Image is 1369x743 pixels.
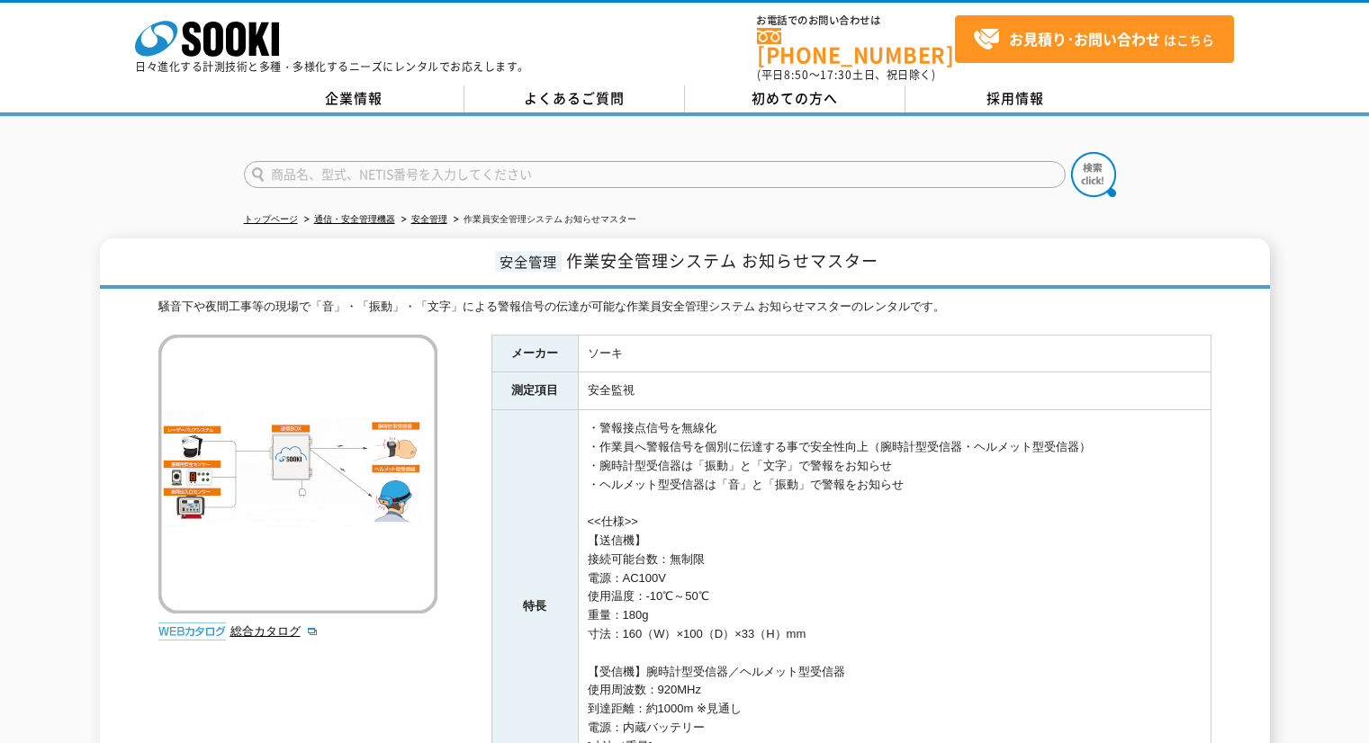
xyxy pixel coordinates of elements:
div: 騒音下や夜間工事等の現場で「音」・「振動」・「文字」による警報信号の伝達が可能な作業員安全管理システム お知らせマスターのレンタルです。 [158,298,1211,317]
img: 作業員安全管理システム お知らせマスター [158,335,437,613]
span: お電話でのお問い合わせは [757,15,955,26]
th: メーカー [491,335,578,372]
a: 総合カタログ [230,624,319,638]
a: 初めての方へ [685,85,905,112]
a: よくあるご質問 [464,85,685,112]
a: お見積り･お問い合わせはこちら [955,15,1234,63]
a: トップページ [244,214,298,224]
input: 商品名、型式、NETIS番号を入力してください [244,161,1066,188]
span: 17:30 [820,67,852,83]
span: 初めての方へ [752,88,838,108]
th: 測定項目 [491,372,578,410]
li: 作業員安全管理システム お知らせマスター [450,210,637,229]
a: 安全管理 [411,214,447,224]
strong: お見積り･お問い合わせ [1009,28,1160,49]
a: 採用情報 [905,85,1126,112]
span: (平日 ～ 土日、祝日除く) [757,67,935,83]
img: webカタログ [158,622,226,640]
td: ソーキ [578,335,1211,372]
a: 企業情報 [244,85,464,112]
span: 安全管理 [495,251,562,272]
a: 通信・安全管理機器 [314,214,395,224]
span: はこちら [973,26,1214,53]
a: [PHONE_NUMBER] [757,28,955,65]
span: 8:50 [784,67,809,83]
span: 作業安全管理システム お知らせマスター [566,248,878,273]
td: 安全監視 [578,372,1211,410]
img: btn_search.png [1071,152,1116,197]
p: 日々進化する計測技術と多種・多様化するニーズにレンタルでお応えします。 [135,61,529,72]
